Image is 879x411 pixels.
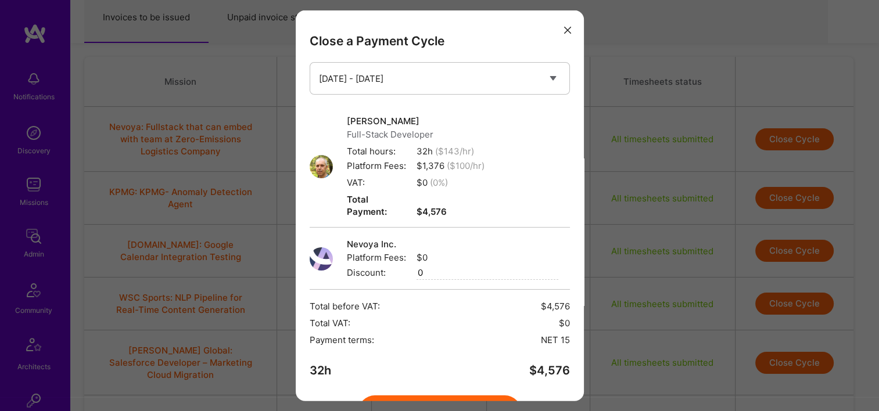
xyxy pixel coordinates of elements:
span: Total VAT: [310,317,350,329]
span: Total Payment: [347,193,410,218]
span: Platform Fees: [347,160,410,172]
span: VAT: [347,176,410,189]
span: Total hours: [347,145,410,157]
span: $ 1,376 [347,160,485,172]
span: Payment terms: [310,334,374,346]
span: $ 4,576 [529,365,570,377]
span: Nevoya Inc. [347,238,558,250]
img: User Avatar [310,154,333,178]
span: $0 [347,251,558,264]
span: ($ 100 /hr) [447,160,485,171]
h3: Close a Payment Cycle [310,34,570,48]
span: Platform Fees: [347,251,410,264]
span: Total before VAT: [310,300,380,312]
strong: $4,576 [347,206,447,217]
span: ($ 143 /hr) [435,146,474,157]
span: [PERSON_NAME] [347,115,485,127]
span: $0 [347,176,485,189]
img: User Avatar [310,247,333,271]
div: modal [296,10,584,401]
span: Discount: [347,266,410,279]
span: 32h [310,365,331,377]
span: $4,576 [541,300,570,312]
span: ( 0 %) [430,177,448,188]
span: $0 [559,317,570,329]
span: 32h [347,145,485,157]
span: NET 15 [541,334,570,346]
span: Full-Stack Developer [347,128,485,140]
i: icon Close [564,26,571,33]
